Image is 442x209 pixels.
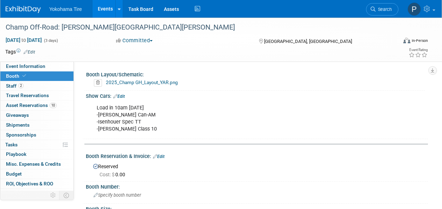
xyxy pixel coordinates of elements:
span: Travel Reservations [6,93,49,98]
span: (3 days) [43,38,58,43]
span: Playbook [6,151,26,157]
i: Booth reservation complete [23,74,26,78]
span: [GEOGRAPHIC_DATA], [GEOGRAPHIC_DATA] [264,39,352,44]
a: Misc. Expenses & Credits [0,159,73,169]
span: Staff [6,83,24,89]
td: Tags [5,48,35,55]
a: Staff2 [0,81,73,91]
td: Toggle Event Tabs [59,191,74,200]
a: Event Information [0,62,73,71]
img: ExhibitDay [6,6,41,13]
span: Search [376,7,392,12]
a: Edit [24,50,35,55]
span: 2 [18,83,24,88]
span: Tasks [5,142,18,147]
a: Budget [0,169,73,179]
span: Cost: $ [100,172,115,177]
div: Event Rating [409,48,428,52]
a: Shipments [0,120,73,130]
div: Champ Off-Road: [PERSON_NAME][GEOGRAPHIC_DATA][PERSON_NAME] [3,21,392,34]
span: Yokohama Tire [49,6,82,12]
img: Paris Hull [408,2,421,16]
div: Show Cars: [86,91,428,100]
div: Booth Number: [86,182,428,190]
a: Travel Reservations [0,91,73,100]
span: Specify booth number [94,192,141,198]
a: Giveaways [0,110,73,120]
span: 10 [50,103,57,108]
span: Asset Reservations [6,102,57,108]
span: Attachments [6,191,41,196]
td: Personalize Event Tab Strip [47,191,59,200]
span: 1 [36,191,41,196]
span: [DATE] [DATE] [5,37,42,43]
div: Booth Reservation & Invoice: [86,151,428,160]
div: Booth Layout/Schematic: [86,69,425,78]
a: Booth [0,71,73,81]
a: 2025_Champ GH_Layout_YAR.png [106,80,178,85]
span: Budget [6,171,22,177]
a: Playbook [0,150,73,159]
div: In-Person [411,38,428,43]
span: Booth [6,73,27,79]
span: Sponsorships [6,132,36,138]
span: Shipments [6,122,30,128]
span: Event Information [6,63,45,69]
span: to [20,37,27,43]
span: 0.00 [100,172,128,177]
button: Committed [114,37,155,44]
img: Format-Inperson.png [403,38,410,43]
a: Edit [153,154,165,159]
a: ROI, Objectives & ROO [0,179,73,189]
div: Event Format [366,37,428,47]
span: ROI, Objectives & ROO [6,181,53,186]
a: Tasks [0,140,73,150]
a: Asset Reservations10 [0,101,73,110]
div: Load in 10am [DATE] -[PERSON_NAME] Can-AM -Isenhouer Spec TT -[PERSON_NAME] Class 10 [92,101,360,136]
a: Delete attachment? [94,80,105,85]
a: Sponsorships [0,130,73,140]
a: Attachments1 [0,189,73,198]
a: Search [366,3,398,15]
a: Edit [113,94,125,99]
span: Misc. Expenses & Credits [6,161,61,167]
span: Giveaways [6,112,29,118]
div: Reserved [91,161,423,178]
